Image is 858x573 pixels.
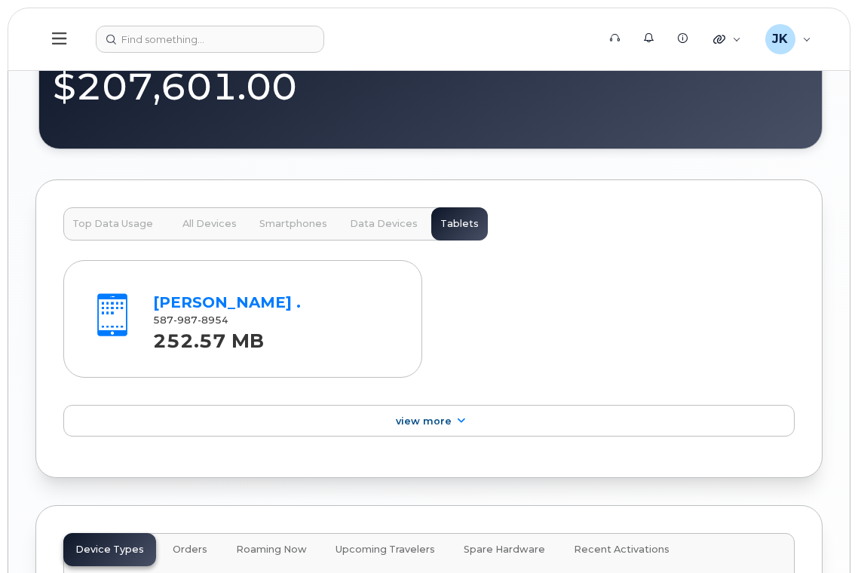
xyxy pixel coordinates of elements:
span: Roaming Now [236,544,307,556]
span: 8954 [198,314,228,326]
span: Top Data Usage [72,218,153,230]
span: View More [396,415,452,427]
button: Top Data Usage [63,207,162,241]
span: Spare Hardware [464,544,545,556]
span: JK [772,30,788,48]
div: $207,601.00 [53,47,808,112]
span: Upcoming Travelers [336,544,435,556]
div: Jayson Kralkay [755,24,822,54]
div: Quicklinks [703,24,752,54]
span: 987 [173,314,198,326]
input: Find something... [96,26,324,53]
strong: 252.57 MB [153,321,264,352]
span: Smartphones [259,218,327,230]
span: 587 [153,314,228,326]
span: Recent Activations [574,544,670,556]
a: [PERSON_NAME] . [153,293,301,311]
button: Data Devices [341,207,427,241]
span: Data Devices [350,218,418,230]
button: Smartphones [250,207,336,241]
a: View More [63,405,795,437]
span: Orders [173,544,207,556]
span: All Devices [182,218,237,230]
button: All Devices [173,207,246,241]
